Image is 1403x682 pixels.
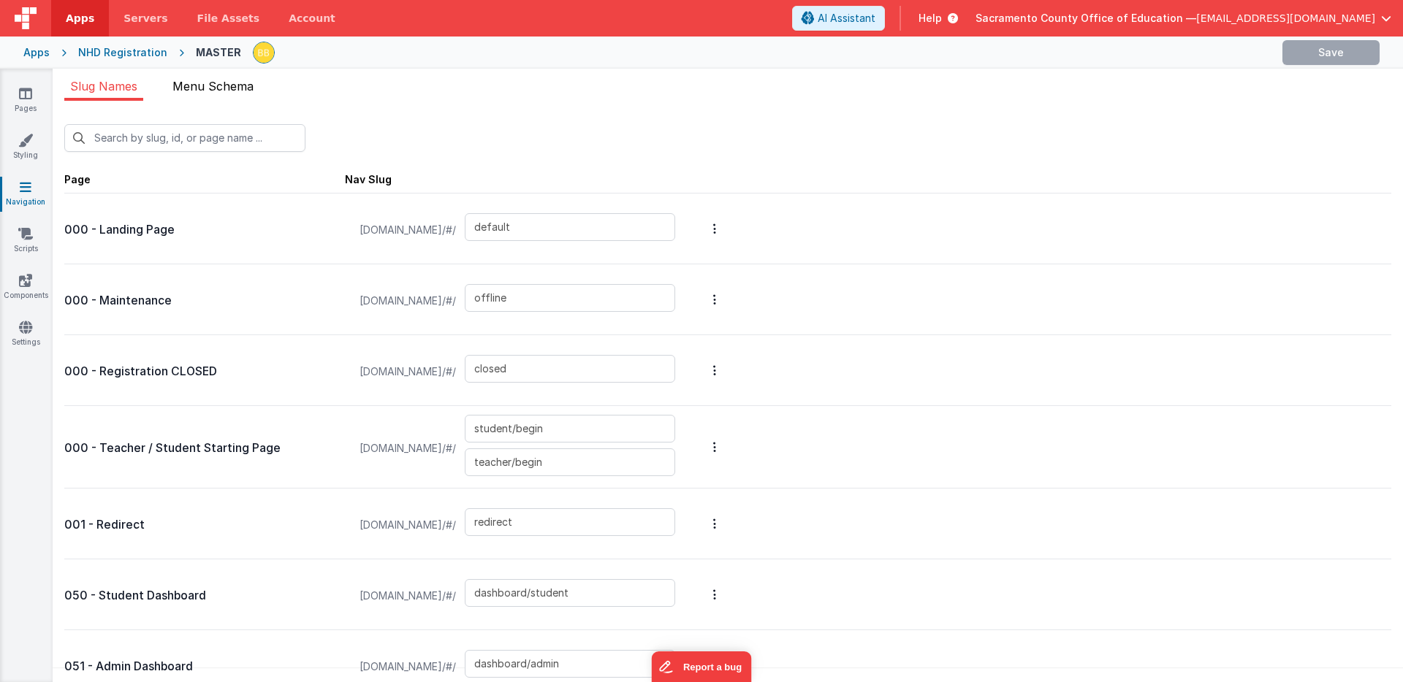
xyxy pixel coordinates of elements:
span: Apps [66,11,94,26]
span: Help [919,11,942,26]
div: Page [64,172,345,187]
span: Slug Names [70,79,137,93]
p: 000 - Maintenance [64,291,345,311]
input: Enter a slug name [465,355,675,383]
button: AI Assistant [792,6,885,31]
span: Sacramento County Office of Education — [976,11,1196,26]
button: Options [704,565,725,624]
button: Sacramento County Office of Education — [EMAIL_ADDRESS][DOMAIN_NAME] [976,11,1391,26]
p: 050 - Student Dashboard [64,586,345,606]
span: [DOMAIN_NAME]/#/ [351,202,465,258]
iframe: Marker.io feedback button [652,651,752,682]
span: File Assets [197,11,260,26]
span: AI Assistant [818,11,875,26]
div: Nav Slug [345,172,392,187]
span: [DOMAIN_NAME]/#/ [351,344,465,399]
button: Options [704,341,725,399]
input: Enter a slug name [465,284,675,312]
span: [EMAIL_ADDRESS][DOMAIN_NAME] [1196,11,1375,26]
p: 001 - Redirect [64,515,345,535]
input: Enter a slug name [465,579,675,607]
p: 000 - Landing Page [64,220,345,240]
input: Enter a slug name [465,448,675,476]
span: [DOMAIN_NAME]/#/ [351,273,465,329]
span: Menu Schema [172,79,254,93]
div: NHD Registration [78,45,167,60]
div: Apps [23,45,50,60]
input: Enter a slug name [465,508,675,536]
button: Options [704,199,725,258]
img: 3aae05562012a16e32320df8a0cd8a1d [254,42,274,63]
button: Save [1282,40,1380,65]
input: Search by slug, id, or page name ... [64,124,305,152]
input: Enter a slug name [465,213,675,241]
button: Options [704,270,725,329]
button: Options [704,494,725,553]
p: 000 - Teacher / Student Starting Page [64,438,345,459]
p: 000 - Registration CLOSED [64,361,345,382]
p: 051 - Admin Dashboard [64,656,345,677]
input: Enter a slug name [465,415,675,442]
span: [DOMAIN_NAME]/#/ [351,415,465,482]
input: Enter a slug name [465,650,675,678]
button: Options [704,412,725,482]
span: [DOMAIN_NAME]/#/ [351,568,465,624]
span: [DOMAIN_NAME]/#/ [351,497,465,553]
span: Servers [123,11,167,26]
div: MASTER [196,45,241,60]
